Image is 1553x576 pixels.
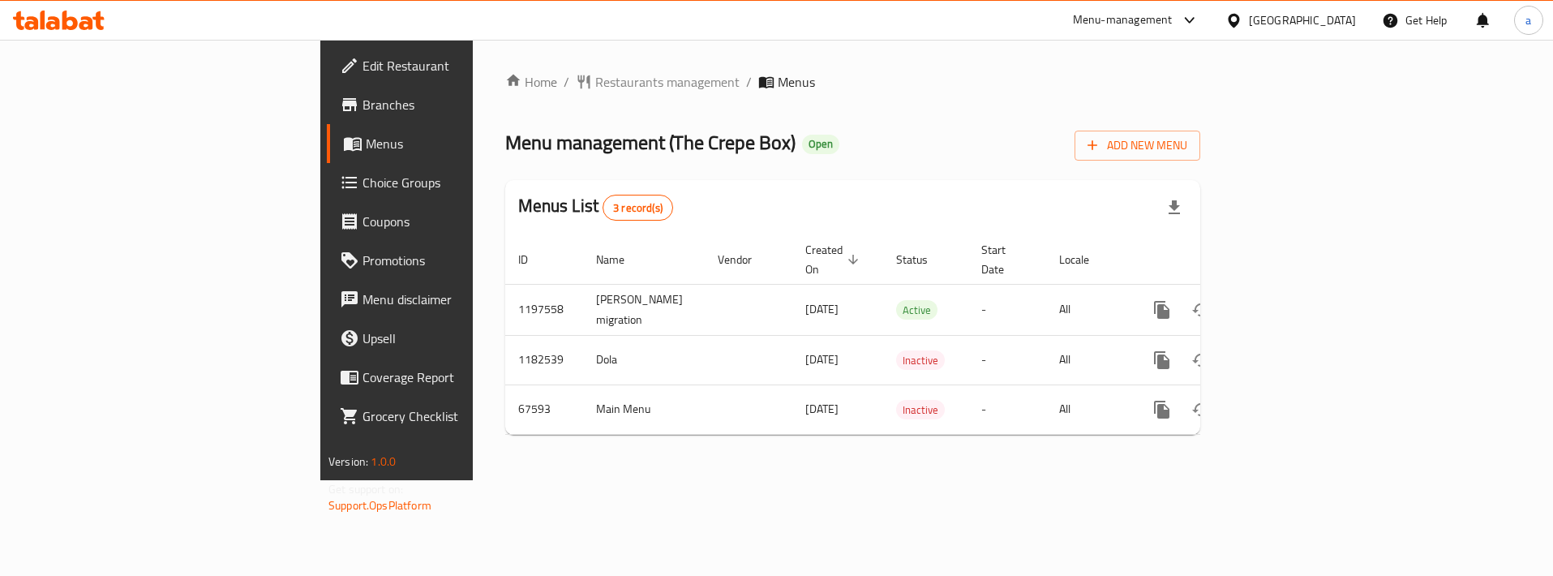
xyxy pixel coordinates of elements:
span: [DATE] [805,349,839,370]
td: Dola [583,335,705,385]
span: Menu disclaimer [363,290,567,309]
td: [PERSON_NAME] migration [583,284,705,335]
span: Start Date [981,240,1027,279]
div: Active [896,300,937,320]
span: Name [596,250,646,269]
span: Branches [363,95,567,114]
span: Promotions [363,251,567,270]
td: All [1046,335,1130,385]
span: Active [896,301,937,320]
span: Open [802,137,839,151]
div: Menu-management [1073,11,1173,30]
span: [DATE] [805,299,839,320]
span: 1.0.0 [371,451,396,472]
td: - [968,385,1046,434]
div: [GEOGRAPHIC_DATA] [1249,11,1356,29]
a: Coupons [327,202,580,241]
table: enhanced table [505,235,1311,435]
a: Grocery Checklist [327,397,580,436]
span: Menus [366,134,567,153]
span: Created On [805,240,864,279]
span: Restaurants management [595,72,740,92]
td: All [1046,284,1130,335]
span: 3 record(s) [603,200,672,216]
span: Coverage Report [363,368,567,387]
button: more [1143,341,1182,380]
span: Status [896,250,949,269]
span: Menu management ( The Crepe Box ) [505,124,796,161]
button: Change Status [1182,390,1221,429]
td: - [968,335,1046,385]
button: Add New Menu [1075,131,1200,161]
a: Menu disclaimer [327,280,580,319]
span: Coupons [363,212,567,231]
nav: breadcrumb [505,72,1200,92]
td: Main Menu [583,385,705,434]
button: more [1143,290,1182,329]
span: Version: [328,451,368,472]
a: Support.OpsPlatform [328,495,431,516]
div: Inactive [896,400,945,419]
span: Grocery Checklist [363,406,567,426]
span: a [1525,11,1531,29]
a: Choice Groups [327,163,580,202]
a: Menus [327,124,580,163]
a: Branches [327,85,580,124]
button: more [1143,390,1182,429]
div: Inactive [896,350,945,370]
span: Locale [1059,250,1110,269]
span: Upsell [363,329,567,348]
a: Coverage Report [327,358,580,397]
span: Get support on: [328,479,403,500]
div: Open [802,135,839,154]
button: Change Status [1182,341,1221,380]
h2: Menus List [518,194,673,221]
span: Menus [778,72,815,92]
th: Actions [1130,235,1311,285]
span: Choice Groups [363,173,567,192]
span: Inactive [896,401,945,419]
span: Vendor [718,250,773,269]
span: Inactive [896,351,945,370]
a: Edit Restaurant [327,46,580,85]
span: ID [518,250,549,269]
td: - [968,284,1046,335]
td: All [1046,385,1130,434]
li: / [746,72,752,92]
a: Restaurants management [576,72,740,92]
span: [DATE] [805,398,839,419]
a: Promotions [327,241,580,280]
span: Add New Menu [1088,135,1187,156]
button: Change Status [1182,290,1221,329]
a: Upsell [327,319,580,358]
span: Edit Restaurant [363,56,567,75]
div: Export file [1155,188,1194,227]
div: Total records count [603,195,673,221]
